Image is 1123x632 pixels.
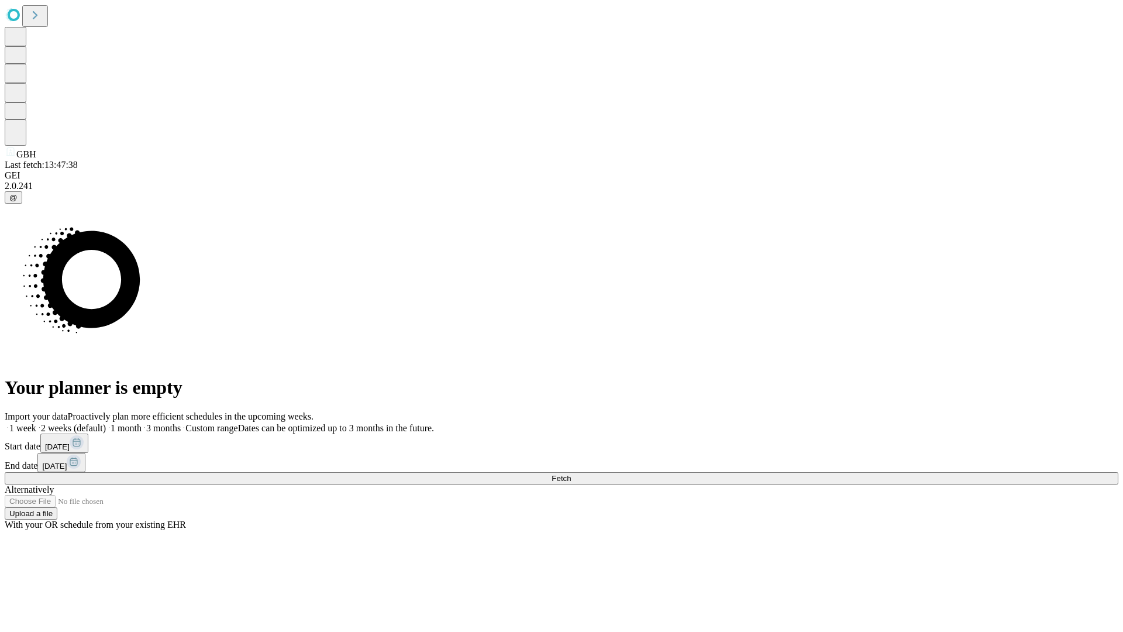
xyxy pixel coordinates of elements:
[552,474,571,483] span: Fetch
[5,181,1118,191] div: 2.0.241
[5,411,68,421] span: Import your data
[5,472,1118,485] button: Fetch
[16,149,36,159] span: GBH
[37,453,85,472] button: [DATE]
[5,507,57,520] button: Upload a file
[111,423,142,433] span: 1 month
[5,160,78,170] span: Last fetch: 13:47:38
[5,485,54,494] span: Alternatively
[185,423,237,433] span: Custom range
[5,377,1118,399] h1: Your planner is empty
[9,423,36,433] span: 1 week
[5,520,186,530] span: With your OR schedule from your existing EHR
[5,170,1118,181] div: GEI
[40,434,88,453] button: [DATE]
[5,453,1118,472] div: End date
[146,423,181,433] span: 3 months
[42,462,67,470] span: [DATE]
[68,411,314,421] span: Proactively plan more efficient schedules in the upcoming weeks.
[5,434,1118,453] div: Start date
[41,423,106,433] span: 2 weeks (default)
[9,193,18,202] span: @
[5,191,22,204] button: @
[45,442,70,451] span: [DATE]
[238,423,434,433] span: Dates can be optimized up to 3 months in the future.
